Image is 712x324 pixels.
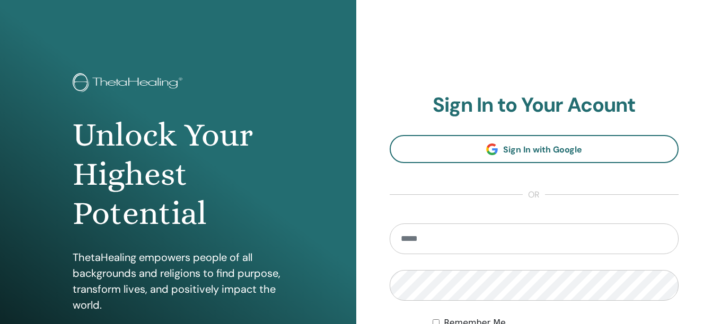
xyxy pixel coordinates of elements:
a: Sign In with Google [390,135,679,163]
p: ThetaHealing empowers people of all backgrounds and religions to find purpose, transform lives, a... [73,249,284,313]
h1: Unlock Your Highest Potential [73,115,284,233]
span: Sign In with Google [503,144,582,155]
h2: Sign In to Your Acount [390,93,679,118]
span: or [523,188,545,201]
